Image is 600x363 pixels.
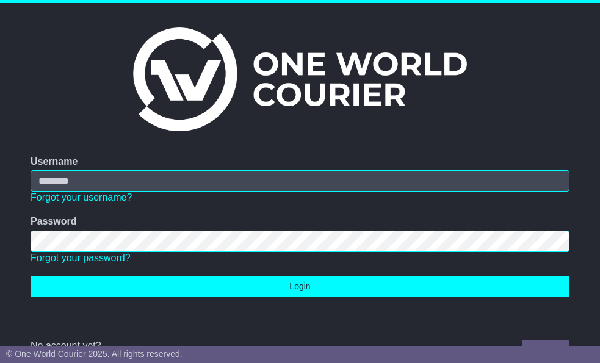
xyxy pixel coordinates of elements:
[31,276,569,297] button: Login
[133,27,466,131] img: One World
[31,340,569,351] div: No account yet?
[31,253,131,263] a: Forgot your password?
[31,156,78,167] label: Username
[522,340,569,361] a: Register
[31,215,77,227] label: Password
[6,349,183,359] span: © One World Courier 2025. All rights reserved.
[31,192,132,203] a: Forgot your username?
